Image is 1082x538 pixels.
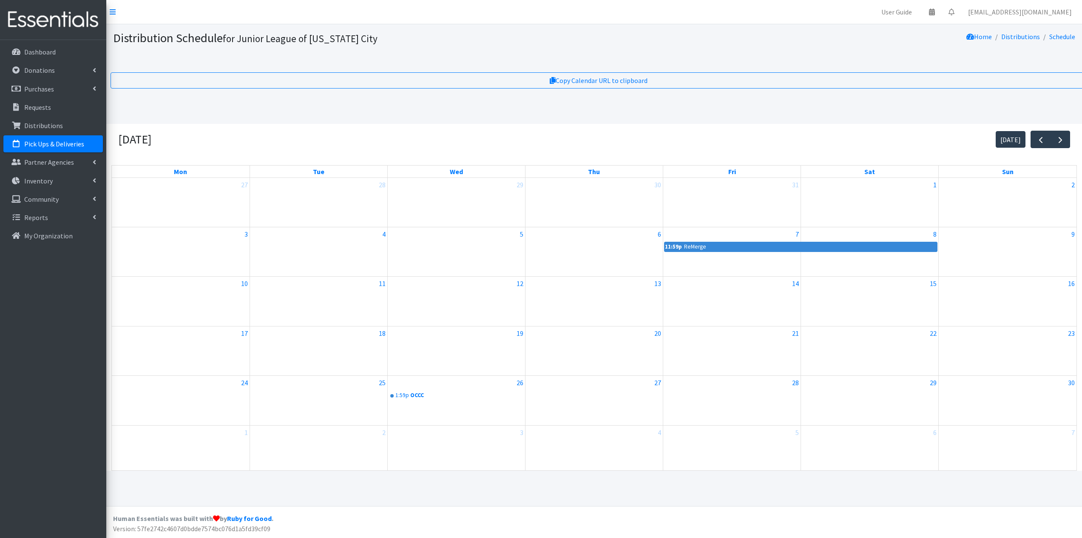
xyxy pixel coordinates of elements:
a: 11:59pReMerge [664,242,937,252]
div: ReMerge [684,242,707,252]
a: May 29, 2024 [515,178,525,192]
a: June 9, 2024 [1070,227,1076,241]
a: July 6, 2024 [931,426,938,439]
a: June 23, 2024 [1066,326,1076,340]
a: June 28, 2024 [790,376,801,389]
td: June 10, 2024 [112,277,250,326]
a: May 30, 2024 [653,178,663,192]
button: [DATE] [996,131,1026,148]
button: Next month [1050,131,1070,148]
p: Reports [24,213,48,222]
a: June 15, 2024 [928,277,938,290]
a: June 27, 2024 [653,376,663,389]
p: Pick Ups & Deliveries [24,140,84,148]
a: June 17, 2024 [239,326,250,340]
a: June 1, 2024 [931,178,938,192]
a: May 27, 2024 [239,178,250,192]
a: June 5, 2024 [518,227,525,241]
a: June 26, 2024 [515,376,525,389]
span: Version: 57fe2742c4607d0bdde7574bc076d1a5fd39cf09 [113,524,270,533]
a: Wednesday [448,166,465,177]
td: June 24, 2024 [112,376,250,425]
h1: Distribution Schedule [113,31,672,46]
button: Previous month [1031,131,1051,148]
a: Distributions [1001,32,1040,41]
a: July 5, 2024 [794,426,801,439]
td: July 3, 2024 [387,425,525,475]
td: June 7, 2024 [663,227,801,277]
p: Requests [24,103,51,112]
div: 1:59p [395,391,409,400]
a: Community [3,191,103,208]
a: Saturday [863,166,877,177]
p: Inventory [24,177,53,185]
td: June 11, 2024 [250,277,387,326]
p: Partner Agencies [24,158,74,166]
small: for Junior League of [US_STATE] City [223,32,378,45]
a: July 1, 2024 [243,426,250,439]
td: July 7, 2024 [939,425,1076,475]
p: Purchases [24,85,54,93]
td: June 23, 2024 [939,326,1076,375]
td: June 2, 2024 [939,178,1076,227]
a: User Guide [875,3,919,20]
a: Schedule [1049,32,1075,41]
td: May 29, 2024 [387,178,525,227]
a: [EMAIL_ADDRESS][DOMAIN_NAME] [961,3,1079,20]
a: Thursday [586,166,602,177]
a: June 18, 2024 [377,326,387,340]
td: June 4, 2024 [250,227,387,277]
td: June 21, 2024 [663,326,801,375]
td: June 16, 2024 [939,277,1076,326]
a: June 7, 2024 [794,227,801,241]
a: June 13, 2024 [653,277,663,290]
td: June 9, 2024 [939,227,1076,277]
a: Partner Agencies [3,154,103,171]
a: June 2, 2024 [1070,178,1076,192]
a: June 24, 2024 [239,376,250,389]
a: Requests [3,99,103,116]
td: June 20, 2024 [525,326,663,375]
h2: [DATE] [118,132,151,147]
td: June 14, 2024 [663,277,801,326]
a: 1:59pOCCC [389,390,524,401]
a: Reports [3,209,103,226]
a: Monday [172,166,189,177]
a: Home [966,32,992,41]
a: June 14, 2024 [790,277,801,290]
td: June 12, 2024 [387,277,525,326]
a: Pick Ups & Deliveries [3,135,103,152]
a: June 8, 2024 [931,227,938,241]
td: July 1, 2024 [112,425,250,475]
td: June 29, 2024 [801,376,939,425]
a: June 11, 2024 [377,277,387,290]
a: June 10, 2024 [239,277,250,290]
a: Inventory [3,172,103,189]
td: June 15, 2024 [801,277,939,326]
a: June 19, 2024 [515,326,525,340]
a: June 21, 2024 [790,326,801,340]
td: June 27, 2024 [525,376,663,425]
a: June 30, 2024 [1066,376,1076,389]
a: June 4, 2024 [381,227,387,241]
td: June 8, 2024 [801,227,939,277]
a: Distributions [3,117,103,134]
td: June 25, 2024 [250,376,387,425]
a: July 2, 2024 [381,426,387,439]
td: June 26, 2024 [387,376,525,425]
a: Donations [3,62,103,79]
td: June 19, 2024 [387,326,525,375]
td: July 4, 2024 [525,425,663,475]
div: 11:59p [665,242,682,252]
td: July 6, 2024 [801,425,939,475]
a: June 20, 2024 [653,326,663,340]
a: My Organization [3,227,103,244]
td: May 30, 2024 [525,178,663,227]
td: May 28, 2024 [250,178,387,227]
p: Dashboard [24,48,56,56]
img: HumanEssentials [3,6,103,34]
td: June 5, 2024 [387,227,525,277]
a: July 7, 2024 [1070,426,1076,439]
a: June 3, 2024 [243,227,250,241]
a: July 4, 2024 [656,426,663,439]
